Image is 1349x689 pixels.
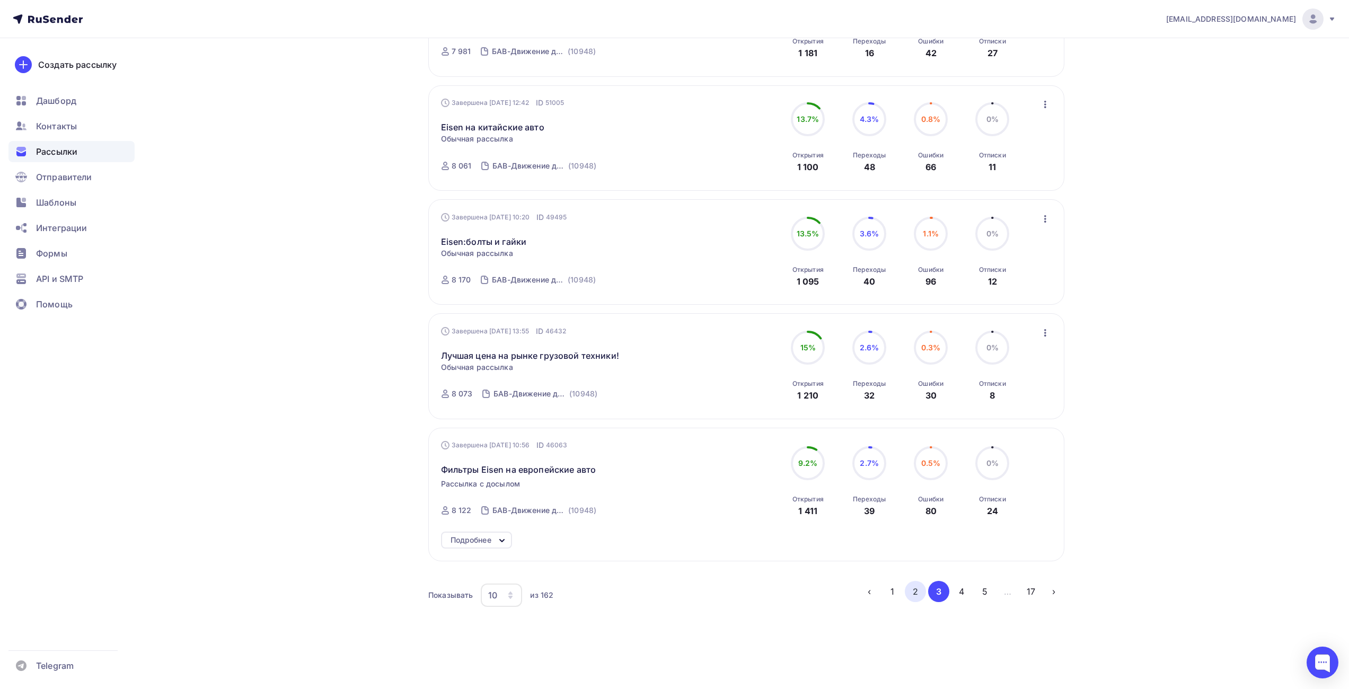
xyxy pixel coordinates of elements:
button: Go to previous page [859,581,880,602]
div: Завершена [DATE] 10:56 [441,440,568,450]
span: 2.6% [860,343,879,352]
div: Подробнее [451,534,491,546]
div: Завершена [DATE] 12:42 [441,98,565,108]
a: БАВ-Движение действующие (10948) [491,271,597,288]
a: Eisen:болты и гайки [441,235,527,248]
span: Обычная рассылка [441,134,513,144]
div: 80 [925,505,937,517]
div: Отписки [979,495,1006,503]
div: 1 210 [797,389,818,402]
span: 0.5% [921,458,941,467]
div: Открытия [792,151,824,160]
span: 4.3% [860,114,879,123]
div: (10948) [568,161,596,171]
div: 42 [925,47,937,59]
div: 12 [988,275,997,288]
a: Отправители [8,166,135,188]
button: Go to page 4 [951,581,972,602]
span: Обычная рассылка [441,248,513,259]
span: Рассылки [36,145,77,158]
a: БАВ-Движение действующие (10948) [492,385,598,402]
span: 15% [800,343,816,352]
span: 0% [986,343,999,352]
div: Ошибки [918,379,944,388]
div: 8 [990,389,995,402]
button: Go to page 3 [928,581,949,602]
div: Открытия [792,37,824,46]
div: 66 [925,161,936,173]
span: Обычная рассылка [441,362,513,373]
a: Дашборд [8,90,135,111]
span: Шаблоны [36,196,76,209]
button: 10 [480,583,523,607]
a: Контакты [8,116,135,137]
div: Открытия [792,379,824,388]
div: Переходы [853,379,886,388]
span: ID [536,440,544,450]
div: 24 [987,505,998,517]
a: БАВ-Движение действующие (10948) [491,502,597,519]
div: (10948) [568,505,596,516]
span: 51005 [545,98,565,108]
div: 30 [925,389,937,402]
div: Показывать [428,590,473,600]
span: 49495 [546,212,567,223]
div: Ошибки [918,495,944,503]
div: Завершена [DATE] 10:20 [441,212,567,223]
button: Go to page 2 [905,581,926,602]
span: Формы [36,247,67,260]
div: БАВ-Движение действующие [492,161,566,171]
a: БАВ-Движение действующие (10948) [491,43,597,60]
div: 27 [987,47,998,59]
span: Контакты [36,120,77,132]
div: Открытия [792,266,824,274]
span: 46432 [545,326,567,337]
div: Переходы [853,266,886,274]
span: 0.8% [921,114,941,123]
div: 8 122 [452,505,472,516]
span: ID [536,326,543,337]
div: 10 [488,589,497,602]
div: 16 [865,47,874,59]
span: 46063 [546,440,568,450]
div: 1 181 [798,47,817,59]
span: Фильтры Eisen на европейские авто [441,463,596,476]
button: Go to page 17 [1020,581,1042,602]
div: 96 [925,275,936,288]
span: 0% [986,458,999,467]
div: Открытия [792,495,824,503]
div: из 162 [530,590,553,600]
span: 3.6% [860,229,879,238]
div: 8 061 [452,161,472,171]
div: 40 [863,275,875,288]
div: Завершена [DATE] 13:55 [441,326,567,337]
span: 1.1% [923,229,939,238]
button: Go to next page [1043,581,1064,602]
div: Отписки [979,379,1006,388]
div: Создать рассылку [38,58,117,71]
span: Telegram [36,659,74,672]
span: 13.7% [797,114,819,123]
span: ID [536,212,544,223]
div: БАВ-Движение действующие [492,505,566,516]
span: [EMAIL_ADDRESS][DOMAIN_NAME] [1166,14,1296,24]
div: Ошибки [918,37,944,46]
span: Отправители [36,171,92,183]
div: Ошибки [918,266,944,274]
div: 48 [864,161,875,173]
div: БАВ-Движение действующие [492,46,566,57]
div: 8 170 [452,275,471,285]
a: Шаблоны [8,192,135,213]
span: 0.3% [921,343,941,352]
span: Рассылка с досылом [441,479,521,489]
span: 9.2% [798,458,818,467]
span: 13.5% [797,229,819,238]
div: Отписки [979,266,1006,274]
div: Отписки [979,151,1006,160]
ul: Pagination [859,581,1064,602]
div: 1 411 [798,505,817,517]
div: Отписки [979,37,1006,46]
div: (10948) [569,388,597,399]
span: API и SMTP [36,272,83,285]
div: 8 073 [452,388,473,399]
